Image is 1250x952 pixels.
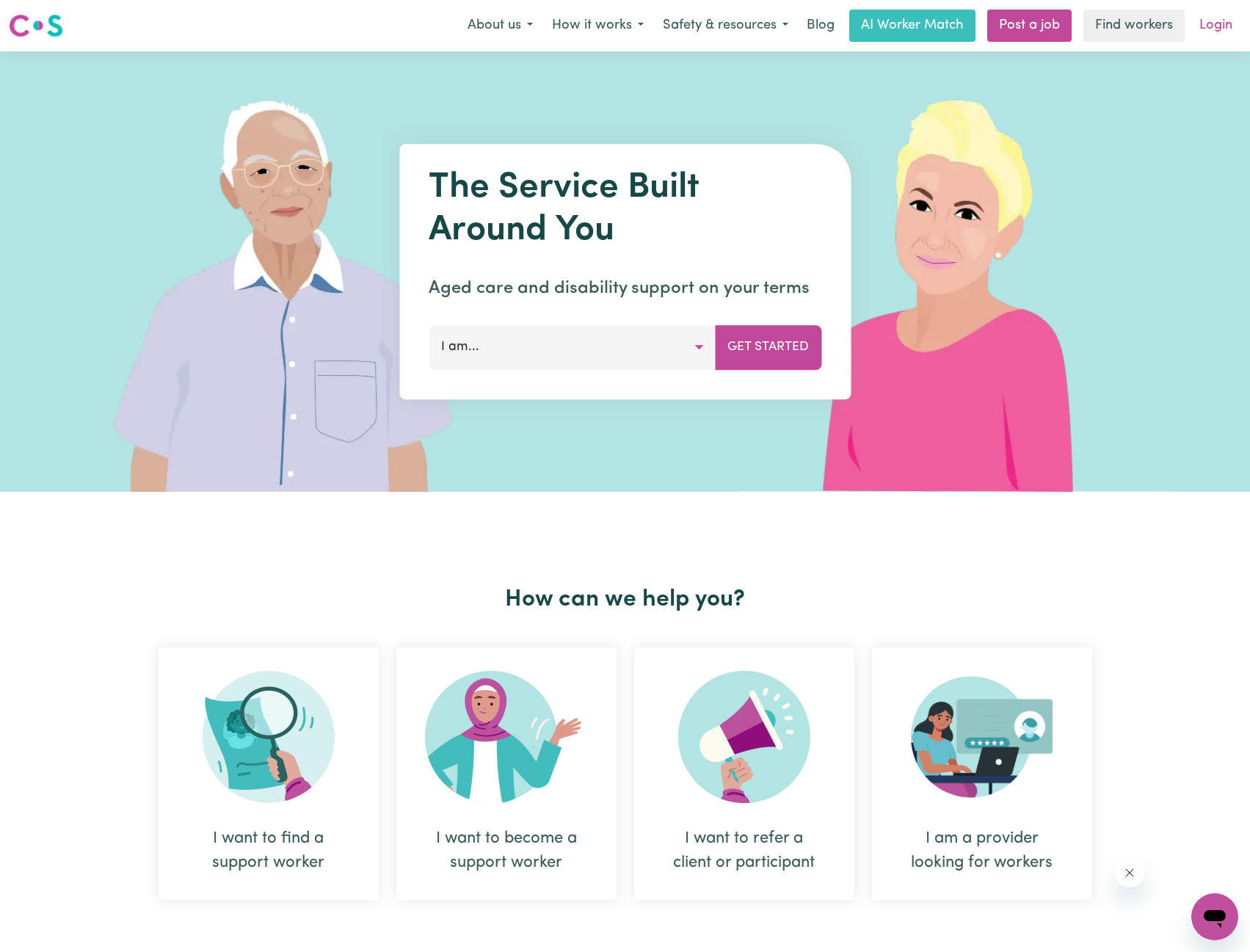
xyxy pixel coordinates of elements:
div: I want to find a support worker [194,826,344,875]
button: How it works [542,10,653,41]
span: Need any help? [9,10,89,22]
iframe: Close message [1115,858,1144,887]
p: Aged care and disability support on your terms [429,275,821,302]
a: AI Worker Match [849,10,975,42]
button: About us [458,10,542,41]
a: Blog [798,10,843,42]
button: Get Started [715,325,821,369]
div: I want to refer a client or participant [669,826,819,875]
iframe: Button to launch messaging window [1191,893,1238,940]
img: Search [203,671,335,803]
div: I want to find a support worker [159,647,379,900]
button: Safety & resources [653,10,798,41]
h2: How can we help you? [150,586,1101,614]
a: Login [1191,10,1241,42]
img: Provider [911,671,1053,803]
div: I am a provider looking for workers [872,647,1092,900]
div: I want to refer a client or participant [634,647,854,900]
div: I am a provider looking for workers [907,826,1057,875]
img: Refer [678,671,810,803]
div: I want to become a support worker [396,647,617,900]
h1: The Service Built Around You [429,167,821,252]
img: Careseekers logo [9,12,63,39]
button: I am... [429,325,716,369]
a: Find workers [1083,10,1185,42]
img: Become Worker [425,671,588,803]
a: Careseekers logo [9,9,63,43]
a: Post a job [987,10,1072,42]
div: I want to become a support worker [432,826,581,875]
